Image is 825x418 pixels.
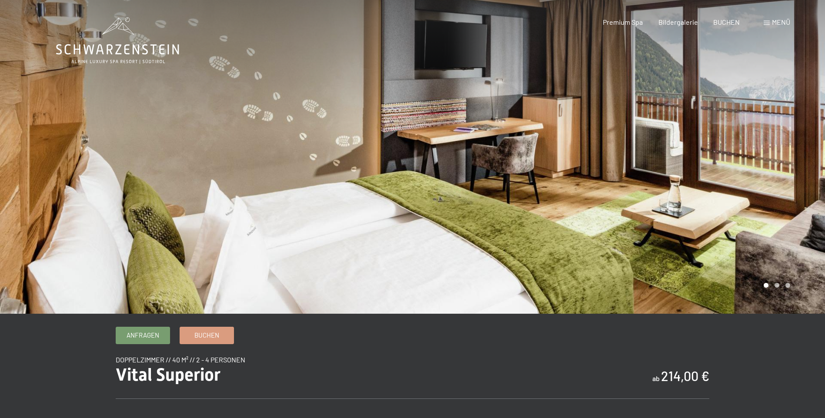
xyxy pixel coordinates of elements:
[180,327,234,344] a: Buchen
[194,331,219,340] span: Buchen
[661,368,709,384] b: 214,00 €
[658,18,698,26] a: Bildergalerie
[772,18,790,26] span: Menü
[652,374,660,382] span: ab
[603,18,643,26] a: Premium Spa
[116,327,170,344] a: Anfragen
[127,331,159,340] span: Anfragen
[116,355,245,364] span: Doppelzimmer // 40 m² // 2 - 4 Personen
[713,18,740,26] a: BUCHEN
[116,365,220,385] span: Vital Superior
